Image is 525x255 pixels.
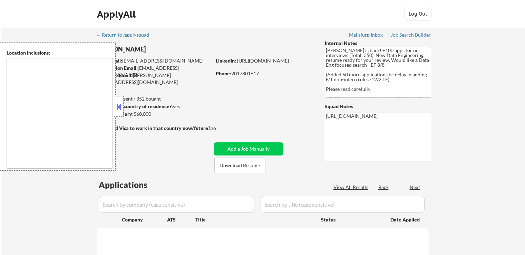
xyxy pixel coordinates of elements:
div: [PERSON_NAME] [97,45,239,54]
button: Download Resume [214,158,265,173]
div: Company [122,216,167,223]
strong: Phone: [216,70,231,76]
strong: Will need Visa to work in that country now/future?: [97,125,212,131]
div: Status [321,213,380,226]
div: [PERSON_NAME][EMAIL_ADDRESS][DOMAIN_NAME] [97,72,211,85]
a: ← Return to /applysquad [96,32,156,39]
a: [URL][DOMAIN_NAME] [237,58,289,64]
div: Location Inclusions: [7,49,113,56]
div: yes [96,103,209,110]
div: ← Return to /applysquad [96,32,156,37]
div: 2017801617 [216,70,313,77]
div: Back [378,184,389,191]
div: Applications [99,181,167,189]
div: $60,000 [96,111,211,117]
div: Internal Notes [325,40,431,47]
strong: Can work in country of residence?: [96,103,173,109]
button: Add a Job Manually [214,142,283,155]
div: Squad Notes [325,103,431,110]
div: [EMAIL_ADDRESS][DOMAIN_NAME] [97,65,211,78]
div: Job Search Builder [391,32,431,37]
button: Log Out [404,7,432,21]
div: Date Applied [390,216,421,223]
div: [EMAIL_ADDRESS][DOMAIN_NAME] [97,57,211,64]
input: Search by title (case sensitive) [261,196,425,212]
div: ApplyAll [97,8,138,20]
div: Next [410,184,421,191]
div: 343 sent / 352 bought [96,95,211,102]
div: no [211,125,230,132]
div: Mailslurp Inbox [349,32,383,37]
div: ATS [167,216,195,223]
a: Mailslurp Inbox [349,32,383,39]
input: Search by company (case sensitive) [99,196,254,212]
div: View All Results [333,184,370,191]
div: Title [195,216,314,223]
strong: LinkedIn: [216,58,236,64]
